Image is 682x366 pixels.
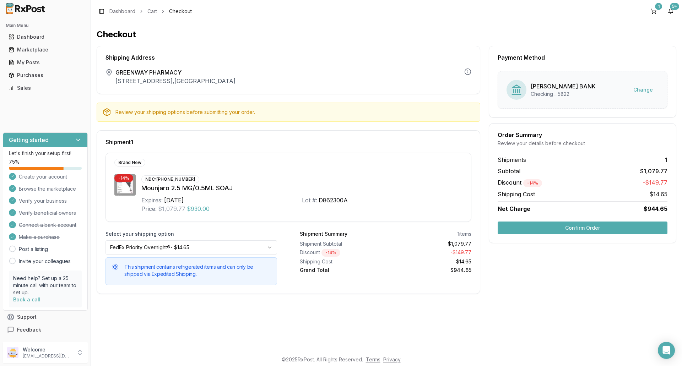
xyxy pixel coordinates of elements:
p: [STREET_ADDRESS] , [GEOGRAPHIC_DATA] [115,77,236,85]
button: Change [628,83,659,96]
button: Sales [3,82,88,94]
div: $944.65 [389,267,472,274]
div: Discount [300,249,383,257]
span: Make a purchase [19,234,60,241]
button: Feedback [3,323,88,336]
div: Marketplace [9,46,82,53]
span: GREENWAY PHARMACY [115,68,236,77]
p: [EMAIL_ADDRESS][DOMAIN_NAME] [23,353,72,359]
span: Verify beneficial owners [19,209,76,217]
span: Connect a bank account [19,222,76,229]
span: Discount [498,179,542,186]
div: $1,079.77 [389,240,472,247]
div: - 14 % [523,179,542,187]
div: D862300A [319,196,348,204]
span: Net Charge [498,205,530,212]
span: Browse the marketplace [19,185,76,192]
span: Shipping Cost [498,190,535,198]
h1: Checkout [97,29,676,40]
p: Welcome [23,346,72,353]
div: Shipping Cost [300,258,383,265]
div: Shipment Summary [300,230,347,237]
a: Privacy [383,356,401,362]
button: 1 [648,6,659,17]
h5: This shipment contains refrigerated items and can only be shipped via Expedited Shipping. [124,263,271,278]
div: Payment Method [498,55,667,60]
div: Expires: [141,196,163,204]
div: $14.65 [389,258,472,265]
span: Shipments [498,155,526,164]
span: $930.00 [187,204,210,213]
div: Lot #: [302,196,317,204]
span: Checkout [169,8,192,15]
p: Let's finish your setup first! [9,150,82,157]
span: $1,079.77 [640,167,667,175]
div: NDC: [PHONE_NUMBER] [141,175,199,183]
span: 1 [665,155,667,164]
button: 9+ [665,6,676,17]
a: Invite your colleagues [19,258,71,265]
span: Create your account [19,173,67,180]
span: Verify your business [19,197,67,204]
a: Post a listing [19,246,48,253]
a: Dashboard [6,31,85,43]
img: Mounjaro 2.5 MG/0.5ML SOAJ [114,174,136,196]
div: Grand Total [300,267,383,274]
h2: Main Menu [6,23,85,28]
span: $1,079.77 [158,204,185,213]
span: $944.65 [644,204,667,213]
div: 1 [655,3,662,10]
span: Subtotal [498,167,520,175]
nav: breadcrumb [109,8,192,15]
a: Book a call [13,296,40,302]
div: Brand New [114,159,145,166]
a: Terms [366,356,380,362]
button: Purchases [3,70,88,81]
div: Price: [141,204,157,213]
button: Support [3,311,88,323]
div: [DATE] [164,196,184,204]
button: Dashboard [3,31,88,43]
a: My Posts [6,56,85,69]
span: $14.65 [649,190,667,198]
p: Need help? Set up a 25 minute call with our team to set up. [13,275,77,296]
a: Dashboard [109,8,135,15]
div: 9+ [670,3,679,10]
div: Purchases [9,72,82,79]
div: Checking ...5822 [531,91,596,98]
img: RxPost Logo [3,3,48,14]
div: My Posts [9,59,82,66]
span: Shipment 1 [105,139,133,145]
div: - 14 % [114,174,133,182]
div: - $149.77 [389,249,472,257]
img: User avatar [7,347,18,358]
div: Shipment Subtotal [300,240,383,247]
div: 1 items [458,230,471,237]
div: Review your details before checkout [498,140,667,147]
div: Dashboard [9,33,82,40]
a: Marketplace [6,43,85,56]
button: Marketplace [3,44,88,55]
div: Review your shipping options before submitting your order. [115,109,474,116]
div: Mounjaro 2.5 MG/0.5ML SOAJ [141,183,462,193]
div: Open Intercom Messenger [658,342,675,359]
div: - 14 % [321,249,340,257]
a: Sales [6,82,85,94]
h3: Getting started [9,136,49,144]
span: -$149.77 [643,178,667,187]
a: Cart [147,8,157,15]
div: Shipping Address [105,55,471,60]
span: Feedback [17,326,41,333]
button: My Posts [3,57,88,68]
div: [PERSON_NAME] BANK [531,82,596,91]
button: Confirm Order [498,222,667,234]
div: Sales [9,84,82,92]
label: Select your shipping option [105,230,277,237]
div: Order Summary [498,132,667,138]
span: 75 % [9,158,20,165]
a: Purchases [6,69,85,82]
